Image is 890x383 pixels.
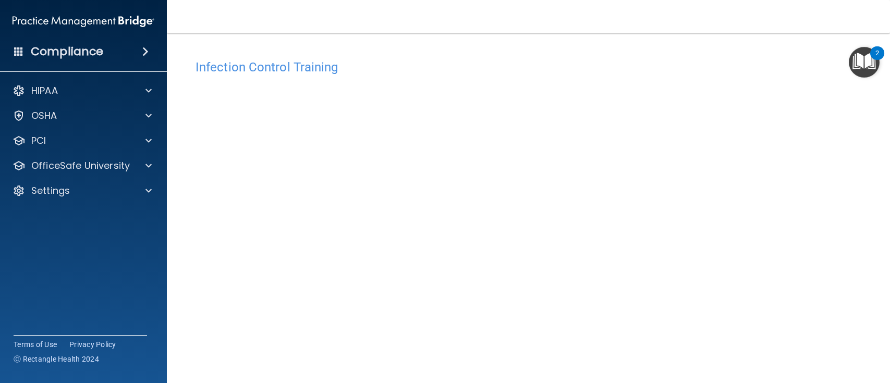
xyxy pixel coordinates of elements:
[31,109,57,122] p: OSHA
[13,134,152,147] a: PCI
[31,84,58,97] p: HIPAA
[31,44,103,59] h4: Compliance
[13,184,152,197] a: Settings
[14,339,57,350] a: Terms of Use
[849,47,880,78] button: Open Resource Center, 2 new notifications
[13,84,152,97] a: HIPAA
[13,11,154,32] img: PMB logo
[875,53,879,67] div: 2
[31,134,46,147] p: PCI
[196,60,861,74] h4: Infection Control Training
[14,354,99,364] span: Ⓒ Rectangle Health 2024
[710,312,877,353] iframe: Drift Widget Chat Controller
[31,184,70,197] p: Settings
[13,159,152,172] a: OfficeSafe University
[31,159,130,172] p: OfficeSafe University
[13,109,152,122] a: OSHA
[69,339,116,350] a: Privacy Policy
